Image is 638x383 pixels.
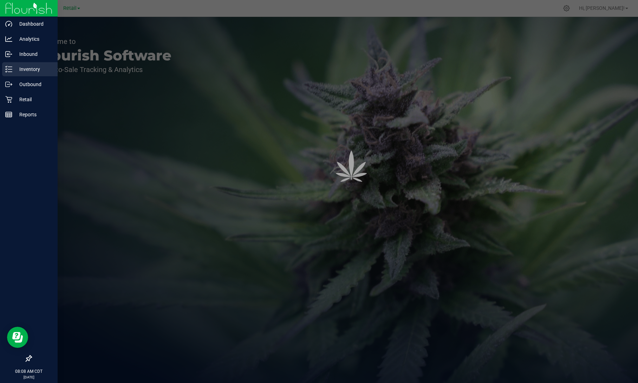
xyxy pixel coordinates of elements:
inline-svg: Reports [5,111,12,118]
inline-svg: Analytics [5,35,12,43]
p: Retail [12,95,54,104]
p: Dashboard [12,20,54,28]
inline-svg: Retail [5,96,12,103]
inline-svg: Inbound [5,51,12,58]
inline-svg: Inventory [5,66,12,73]
p: Analytics [12,35,54,43]
inline-svg: Dashboard [5,20,12,27]
inline-svg: Outbound [5,81,12,88]
p: Inbound [12,50,54,58]
iframe: Resource center [7,327,28,348]
p: Reports [12,110,54,119]
p: [DATE] [3,375,54,380]
p: Outbound [12,80,54,89]
p: Inventory [12,65,54,73]
p: 08:08 AM CDT [3,368,54,375]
